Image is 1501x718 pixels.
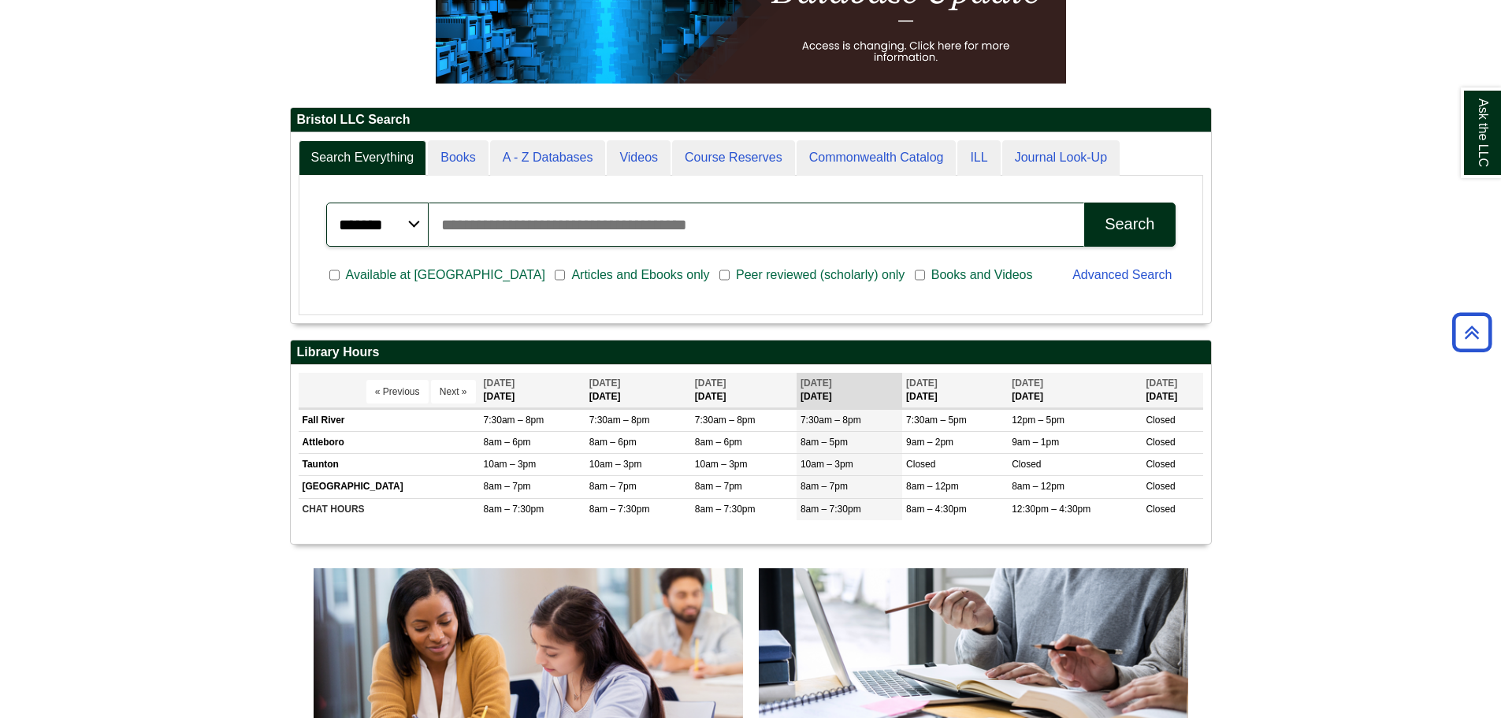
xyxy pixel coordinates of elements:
th: [DATE] [1142,373,1202,408]
span: 10am – 3pm [695,459,748,470]
td: CHAT HOURS [299,498,480,520]
span: 8am – 7:30pm [484,504,544,515]
input: Peer reviewed (scholarly) only [719,268,730,282]
th: [DATE] [1008,373,1142,408]
a: A - Z Databases [490,140,606,176]
a: Journal Look-Up [1002,140,1120,176]
span: 10am – 3pm [484,459,537,470]
span: 8am – 6pm [695,437,742,448]
th: [DATE] [902,373,1008,408]
span: Articles and Ebooks only [565,266,715,285]
span: 7:30am – 8pm [589,415,650,426]
span: Closed [1012,459,1041,470]
a: Back to Top [1447,322,1497,343]
span: 7:30am – 8pm [484,415,544,426]
button: « Previous [366,380,429,404]
span: 8am – 7:30pm [695,504,756,515]
span: 12pm – 5pm [1012,415,1064,426]
button: Search [1084,203,1175,247]
a: Books [428,140,488,176]
span: 8am – 7pm [589,481,637,492]
span: Closed [1146,437,1175,448]
span: Closed [906,459,935,470]
a: Search Everything [299,140,427,176]
h2: Bristol LLC Search [291,108,1211,132]
input: Available at [GEOGRAPHIC_DATA] [329,268,340,282]
span: 9am – 2pm [906,437,953,448]
span: 8am – 4:30pm [906,504,967,515]
span: 12:30pm – 4:30pm [1012,504,1090,515]
th: [DATE] [797,373,902,408]
td: Taunton [299,454,480,476]
span: Closed [1146,459,1175,470]
a: Videos [607,140,671,176]
span: 8am – 12pm [1012,481,1064,492]
span: 8am – 7:30pm [801,504,861,515]
span: 8am – 6pm [484,437,531,448]
span: [DATE] [1146,378,1177,389]
span: [DATE] [801,378,832,389]
span: 8am – 7pm [801,481,848,492]
span: 7:30am – 8pm [695,415,756,426]
span: 8am – 7pm [484,481,531,492]
span: [DATE] [906,378,938,389]
span: [DATE] [484,378,515,389]
span: Available at [GEOGRAPHIC_DATA] [340,266,552,285]
span: 8am – 7pm [695,481,742,492]
span: [DATE] [1012,378,1043,389]
th: [DATE] [691,373,797,408]
span: Closed [1146,504,1175,515]
a: Course Reserves [672,140,795,176]
span: Closed [1146,415,1175,426]
span: 7:30am – 5pm [906,415,967,426]
span: Peer reviewed (scholarly) only [730,266,911,285]
input: Books and Videos [915,268,925,282]
span: [DATE] [589,378,621,389]
h2: Library Hours [291,340,1211,365]
span: 8am – 12pm [906,481,959,492]
button: Next » [431,380,476,404]
span: Closed [1146,481,1175,492]
th: [DATE] [480,373,585,408]
span: 8am – 6pm [589,437,637,448]
span: Books and Videos [925,266,1039,285]
th: [DATE] [585,373,691,408]
span: 8am – 7:30pm [589,504,650,515]
a: Advanced Search [1072,268,1172,281]
td: Attleboro [299,432,480,454]
input: Articles and Ebooks only [555,268,565,282]
span: 9am – 1pm [1012,437,1059,448]
span: 10am – 3pm [589,459,642,470]
span: 7:30am – 8pm [801,415,861,426]
div: Search [1105,215,1154,233]
td: [GEOGRAPHIC_DATA] [299,476,480,498]
td: Fall River [299,409,480,431]
span: [DATE] [695,378,726,389]
span: 10am – 3pm [801,459,853,470]
a: ILL [957,140,1000,176]
a: Commonwealth Catalog [797,140,957,176]
span: 8am – 5pm [801,437,848,448]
